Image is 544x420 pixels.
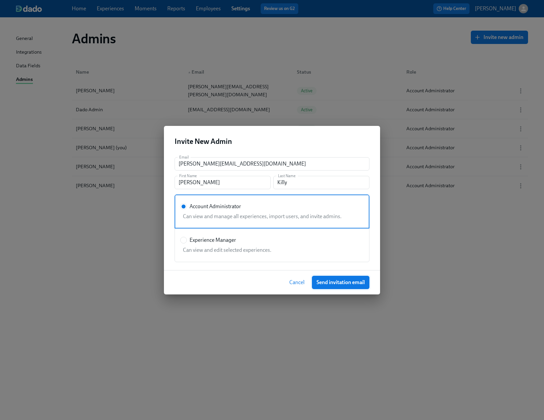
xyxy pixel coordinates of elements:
button: Send invitation email [312,276,369,289]
span: Send invitation email [317,279,365,286]
span: Experience Manager [190,236,236,244]
div: Can view and edit selected experiences. [180,246,361,254]
span: Account Administrator [190,203,241,210]
div: Can view and manage all experiences, import users, and invite admins. [180,213,361,220]
span: Cancel [289,279,305,286]
button: Cancel [285,276,309,289]
h2: Invite New Admin [175,137,369,147]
